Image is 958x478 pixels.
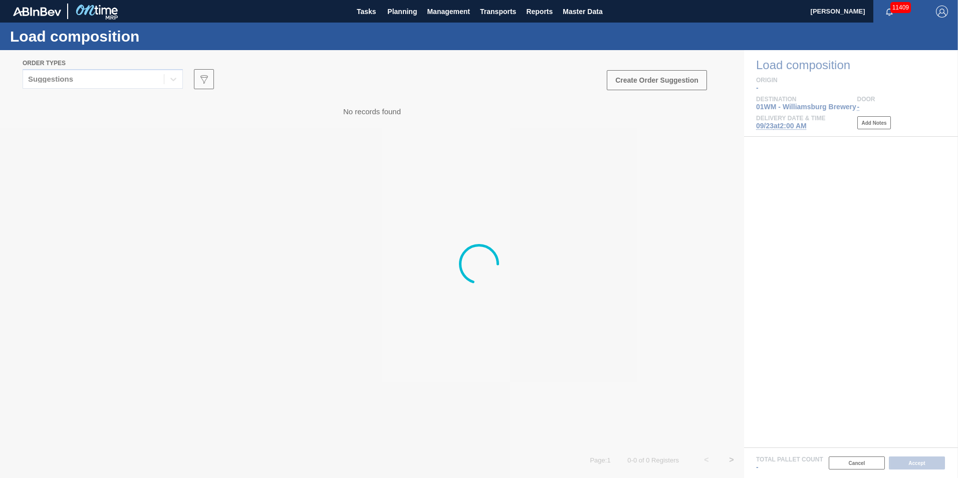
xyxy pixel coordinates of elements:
[355,6,377,18] span: Tasks
[427,6,470,18] span: Management
[10,31,188,42] h1: Load composition
[890,2,911,13] span: 11409
[936,6,948,18] img: Logout
[13,7,61,16] img: TNhmsLtSVTkK8tSr43FrP2fwEKptu5GPRR3wAAAABJRU5ErkJggg==
[526,6,553,18] span: Reports
[563,6,602,18] span: Master Data
[387,6,417,18] span: Planning
[480,6,516,18] span: Transports
[873,5,905,19] button: Notifications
